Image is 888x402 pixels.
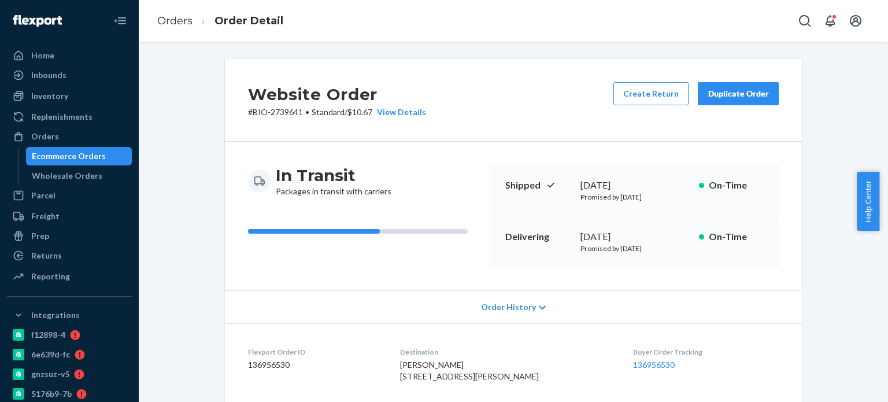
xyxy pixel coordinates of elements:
div: Integrations [31,309,80,321]
div: Home [31,50,54,61]
div: Replenishments [31,111,92,123]
a: 6e639d-fc [7,345,132,364]
dt: Buyer Order Tracking [633,347,779,357]
a: Orders [157,14,193,27]
p: On-Time [709,230,765,244]
button: Close Navigation [109,9,132,32]
div: [DATE] [580,179,690,192]
div: Ecommerce Orders [32,150,106,162]
button: Help Center [857,172,879,231]
div: Duplicate Order [708,88,769,99]
a: f12898-4 [7,326,132,344]
span: • [305,107,309,117]
a: Ecommerce Orders [26,147,132,165]
div: [DATE] [580,230,690,244]
a: Parcel [7,186,132,205]
span: Order History [481,301,536,313]
div: Parcel [31,190,55,201]
dd: 136956530 [248,359,382,371]
span: [PERSON_NAME] [STREET_ADDRESS][PERSON_NAME] [400,360,539,381]
button: Open notifications [819,9,842,32]
div: Inbounds [31,69,66,81]
a: Home [7,46,132,65]
div: 6e639d-fc [31,349,70,360]
div: Reporting [31,271,70,282]
button: Integrations [7,306,132,324]
a: Orders [7,127,132,146]
a: Order Detail [214,14,283,27]
a: Inbounds [7,66,132,84]
img: Flexport logo [13,15,62,27]
div: Wholesale Orders [32,170,102,182]
p: Delivering [505,230,571,244]
a: Inventory [7,87,132,105]
div: 5176b9-7b [31,388,72,400]
a: gnzsuz-v5 [7,365,132,383]
div: Returns [31,250,62,261]
a: Prep [7,227,132,245]
a: Returns [7,246,132,265]
p: Promised by [DATE] [580,244,690,253]
div: gnzsuz-v5 [31,368,69,380]
div: Prep [31,230,49,242]
button: Duplicate Order [698,82,779,105]
a: 136956530 [633,360,675,370]
a: Reporting [7,267,132,286]
h3: In Transit [276,165,391,186]
p: # BIO-2739641 / $10.67 [248,106,426,118]
p: On-Time [709,179,765,192]
div: Packages in transit with carriers [276,165,391,197]
button: Open Search Box [793,9,816,32]
p: Promised by [DATE] [580,192,690,202]
div: Inventory [31,90,68,102]
a: Replenishments [7,108,132,126]
dt: Flexport Order ID [248,347,382,357]
a: Freight [7,207,132,226]
ol: breadcrumbs [148,4,293,38]
div: Orders [31,131,59,142]
div: Freight [31,211,60,222]
button: Create Return [613,82,689,105]
button: Open account menu [844,9,867,32]
div: f12898-4 [31,329,65,341]
button: View Details [372,106,426,118]
h2: Website Order [248,82,426,106]
a: Wholesale Orders [26,167,132,185]
dt: Destination [400,347,615,357]
span: Standard [312,107,345,117]
p: Shipped [505,179,571,192]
